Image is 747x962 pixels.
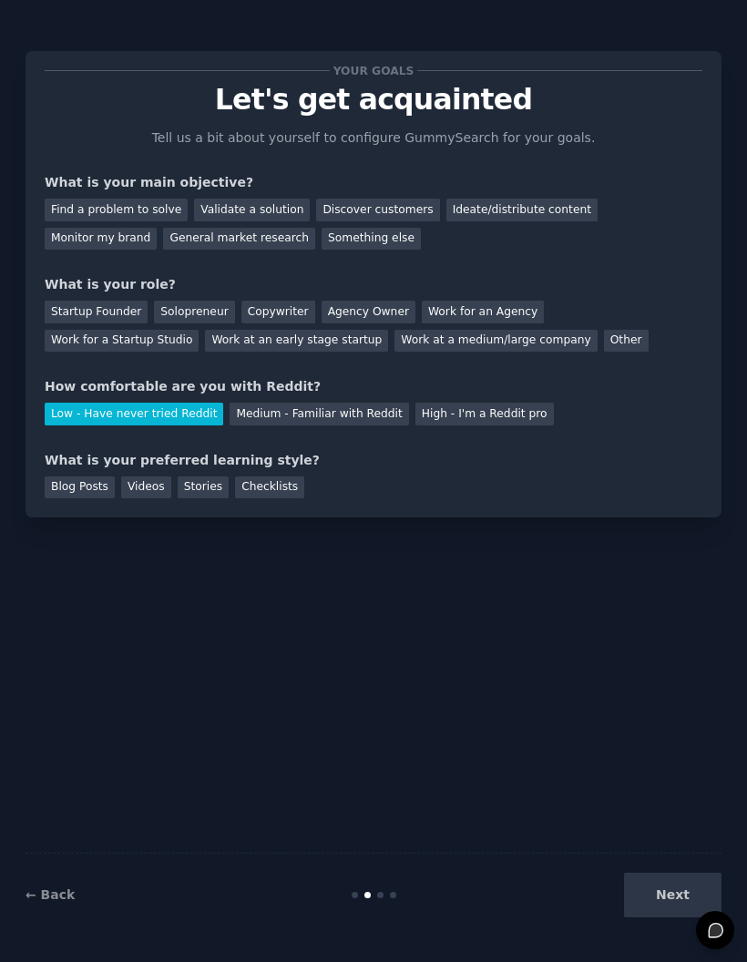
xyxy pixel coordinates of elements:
div: Low - Have never tried Reddit [45,403,223,425]
div: Blog Posts [45,476,115,499]
div: Solopreneur [154,301,234,323]
div: Agency Owner [322,301,415,323]
div: What is your main objective? [45,173,702,192]
div: How comfortable are you with Reddit? [45,377,702,396]
div: What is your preferred learning style? [45,451,702,470]
div: Ideate/distribute content [446,199,598,221]
div: Discover customers [316,199,439,221]
div: Work for a Startup Studio [45,330,199,353]
p: Let's get acquainted [45,84,702,116]
div: Copywriter [241,301,315,323]
div: Something else [322,228,421,251]
div: Stories [178,476,229,499]
div: Other [604,330,649,353]
div: Find a problem to solve [45,199,188,221]
div: High - I'm a Reddit pro [415,403,554,425]
div: Work at an early stage startup [205,330,388,353]
div: What is your role? [45,275,702,294]
div: Work for an Agency [422,301,544,323]
div: Medium - Familiar with Reddit [230,403,408,425]
div: Monitor my brand [45,228,157,251]
div: Videos [121,476,171,499]
div: Checklists [235,476,304,499]
div: Validate a solution [194,199,310,221]
div: Work at a medium/large company [394,330,597,353]
span: Your goals [330,61,417,80]
div: General market research [163,228,315,251]
div: Startup Founder [45,301,148,323]
a: ← Back [26,887,75,902]
p: Tell us a bit about yourself to configure GummySearch for your goals. [144,128,603,148]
